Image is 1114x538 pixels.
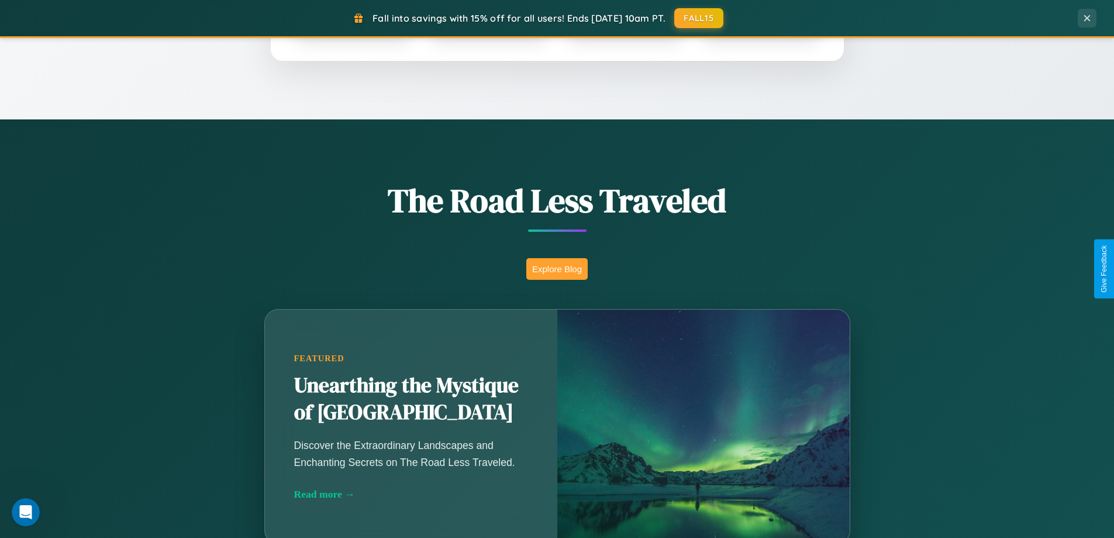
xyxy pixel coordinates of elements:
button: Explore Blog [526,258,588,280]
div: Featured [294,354,528,364]
p: Discover the Extraordinary Landscapes and Enchanting Secrets on The Road Less Traveled. [294,437,528,470]
button: FALL15 [674,8,723,28]
div: Read more → [294,488,528,501]
div: Give Feedback [1100,245,1108,293]
span: Fall into savings with 15% off for all users! Ends [DATE] 10am PT. [373,12,665,24]
h1: The Road Less Traveled [206,178,908,223]
iframe: Intercom live chat [12,498,40,526]
h2: Unearthing the Mystique of [GEOGRAPHIC_DATA] [294,372,528,426]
